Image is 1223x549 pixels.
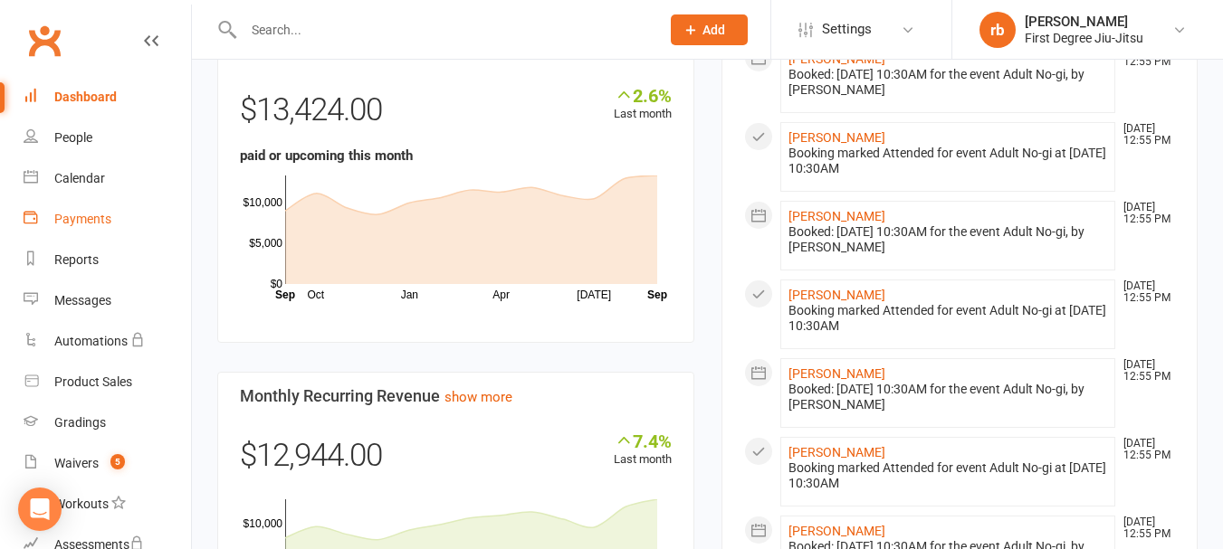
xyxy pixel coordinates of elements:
[788,445,885,459] a: [PERSON_NAME]
[22,18,67,63] a: Clubworx
[54,90,117,104] div: Dashboard
[240,147,413,164] strong: paid or upcoming this month
[24,280,191,321] a: Messages
[24,362,191,402] a: Product Sales
[54,497,109,511] div: Workouts
[788,130,885,145] a: [PERSON_NAME]
[1025,14,1143,30] div: [PERSON_NAME]
[24,118,191,158] a: People
[24,240,191,280] a: Reports
[822,9,872,50] span: Settings
[24,77,191,118] a: Dashboard
[24,321,191,362] a: Automations
[54,415,106,430] div: Gradings
[24,484,191,525] a: Workouts
[54,293,111,308] div: Messages
[24,443,191,484] a: Waivers 5
[1114,202,1174,225] time: [DATE] 12:55 PM
[788,366,885,381] a: [PERSON_NAME]
[1025,30,1143,46] div: First Degree Jiu-Jitsu
[18,487,62,531] div: Open Intercom Messenger
[444,389,512,405] a: show more
[788,146,1108,176] div: Booking marked Attended for event Adult No-gi at [DATE] 10:30AM
[702,23,725,37] span: Add
[1114,359,1174,383] time: [DATE] 12:55 PM
[788,67,1108,98] div: Booked: [DATE] 10:30AM for the event Adult No-gi, by [PERSON_NAME]
[54,130,92,145] div: People
[614,85,672,124] div: Last month
[614,431,672,469] div: Last month
[614,431,672,450] div: 7.4%
[54,374,132,389] div: Product Sales
[54,334,128,348] div: Automations
[54,456,99,470] div: Waivers
[788,288,885,302] a: [PERSON_NAME]
[788,524,885,538] a: [PERSON_NAME]
[54,252,99,267] div: Reports
[788,382,1108,412] div: Booked: [DATE] 10:30AM for the event Adult No-gi, by [PERSON_NAME]
[110,454,125,469] span: 5
[1114,280,1174,304] time: [DATE] 12:55 PM
[788,209,885,223] a: [PERSON_NAME]
[24,199,191,240] a: Payments
[240,387,672,405] h3: Monthly Recurring Revenue
[238,17,647,43] input: Search...
[24,402,191,443] a: Gradings
[24,158,191,199] a: Calendar
[788,460,1108,491] div: Booking marked Attended for event Adult No-gi at [DATE] 10:30AM
[1114,123,1174,147] time: [DATE] 12:55 PM
[240,431,672,490] div: $12,944.00
[671,14,748,45] button: Add
[614,85,672,105] div: 2.6%
[788,224,1108,255] div: Booked: [DATE] 10:30AM for the event Adult No-gi, by [PERSON_NAME]
[1114,516,1174,540] time: [DATE] 12:55 PM
[240,85,672,145] div: $13,424.00
[54,171,105,185] div: Calendar
[788,303,1108,334] div: Booking marked Attended for event Adult No-gi at [DATE] 10:30AM
[979,12,1016,48] div: rb
[54,212,111,226] div: Payments
[1114,438,1174,461] time: [DATE] 12:55 PM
